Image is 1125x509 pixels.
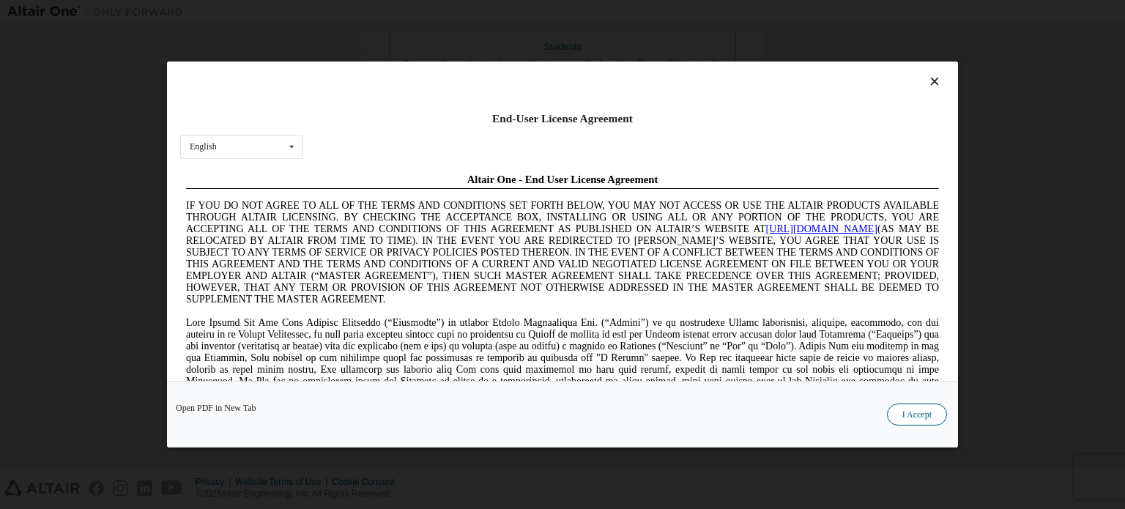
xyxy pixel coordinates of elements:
span: Altair One - End User License Agreement [287,6,478,18]
span: Lore Ipsumd Sit Ame Cons Adipisc Elitseddo (“Eiusmodte”) in utlabor Etdolo Magnaaliqua Eni. (“Adm... [6,149,759,254]
div: End-User License Agreement [180,111,945,126]
div: English [190,142,217,151]
button: I Accept [887,404,947,426]
a: [URL][DOMAIN_NAME] [586,56,697,67]
span: IF YOU DO NOT AGREE TO ALL OF THE TERMS AND CONDITIONS SET FORTH BELOW, YOU MAY NOT ACCESS OR USE... [6,32,759,137]
a: Open PDF in New Tab [176,404,256,412]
